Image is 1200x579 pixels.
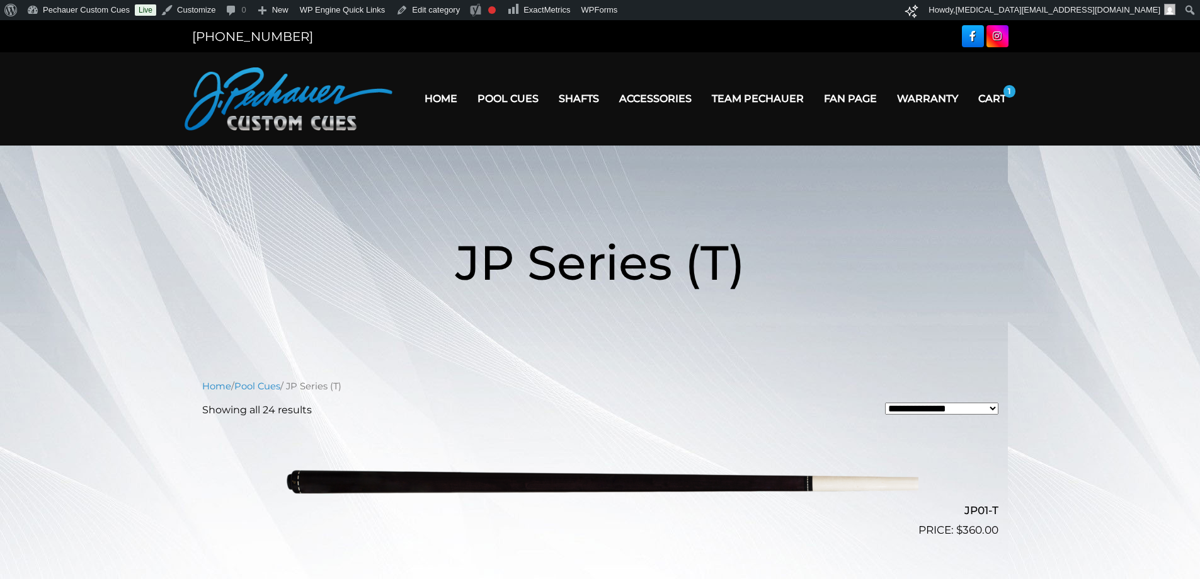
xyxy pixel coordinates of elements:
[956,524,998,536] bdi: 360.00
[202,403,312,418] p: Showing all 24 results
[968,83,1016,115] a: Cart
[234,381,280,392] a: Pool Cues
[185,67,392,130] img: Pechauer Custom Cues
[956,5,1160,14] span: [MEDICAL_DATA][EMAIL_ADDRESS][DOMAIN_NAME]
[414,83,467,115] a: Home
[202,381,231,392] a: Home
[135,4,156,16] a: Live
[202,379,998,393] nav: Breadcrumb
[523,5,570,14] span: ExactMetrics
[202,428,998,539] a: JP01-T $360.00
[282,428,918,534] img: JP01-T
[702,83,814,115] a: Team Pechauer
[814,83,887,115] a: Fan Page
[956,524,963,536] span: $
[488,6,496,14] div: Focus keyphrase not set
[609,83,702,115] a: Accessories
[202,499,998,522] h2: JP01-T
[467,83,549,115] a: Pool Cues
[887,83,968,115] a: Warranty
[455,233,745,292] span: JP Series (T)
[549,83,609,115] a: Shafts
[885,403,998,415] select: Shop order
[192,29,313,44] a: [PHONE_NUMBER]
